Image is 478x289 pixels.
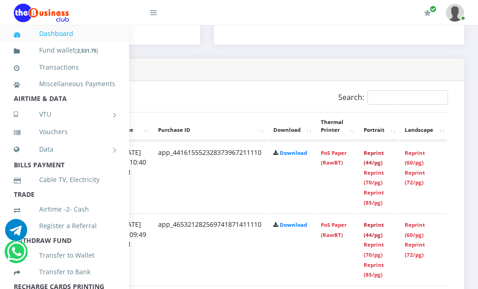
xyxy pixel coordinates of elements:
[7,248,26,263] a: Chat for support
[315,112,357,141] th: Thermal Printer: activate to sort column ascending
[424,9,431,17] i: Renew/Upgrade Subscription
[405,221,425,238] a: Reprint (60/pg)
[14,261,115,283] a: Transfer to Bank
[14,40,115,61] a: Fund wallet[2,531.75]
[405,241,425,258] a: Reprint (72/pg)
[405,169,425,186] a: Reprint (72/pg)
[75,47,98,54] small: [ ]
[14,23,115,44] a: Dashboard
[268,112,314,141] th: Download: activate to sort column ascending
[115,112,152,141] th: Date: activate to sort column ascending
[14,138,115,161] a: Data
[5,226,27,241] a: Chat for support
[364,189,384,206] a: Reprint (85/pg)
[153,142,267,213] td: app_441615552328373967211110
[14,169,115,190] a: Cable TV, Electricity
[367,90,448,105] input: Search:
[321,221,347,238] a: PoS Paper (RawBT)
[14,4,69,22] img: Logo
[280,149,307,156] a: Download
[364,149,384,166] a: Reprint (44/pg)
[364,169,384,186] a: Reprint (70/pg)
[399,112,447,141] th: Landscape: activate to sort column ascending
[153,213,267,285] td: app_465321282569741871411110
[14,215,115,236] a: Register a Referral
[321,149,347,166] a: PoS Paper (RawBT)
[364,221,384,238] a: Reprint (44/pg)
[446,4,464,22] img: User
[115,142,152,213] td: [DATE] 01:10:40 PM
[77,47,96,54] b: 2,531.75
[14,121,115,142] a: Vouchers
[14,245,115,266] a: Transfer to Wallet
[430,6,437,12] span: Renew/Upgrade Subscription
[338,90,448,105] label: Search:
[115,213,152,285] td: [DATE] 01:09:49 PM
[364,261,384,278] a: Reprint (85/pg)
[364,241,384,258] a: Reprint (70/pg)
[153,112,267,141] th: Purchase ID: activate to sort column ascending
[358,112,398,141] th: Portrait: activate to sort column ascending
[14,73,115,94] a: Miscellaneous Payments
[14,57,115,78] a: Transactions
[14,103,115,126] a: VTU
[14,199,115,220] a: Airtime -2- Cash
[280,221,307,228] a: Download
[405,149,425,166] a: Reprint (60/pg)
